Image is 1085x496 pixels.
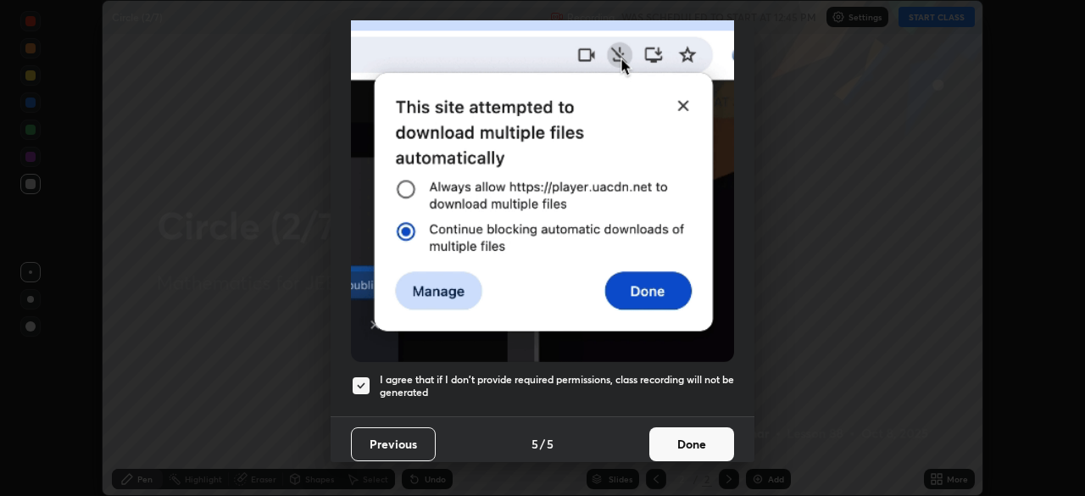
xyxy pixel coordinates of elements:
button: Done [649,427,734,461]
h4: 5 [547,435,554,453]
h5: I agree that if I don't provide required permissions, class recording will not be generated [380,373,734,399]
h4: / [540,435,545,453]
h4: 5 [531,435,538,453]
button: Previous [351,427,436,461]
